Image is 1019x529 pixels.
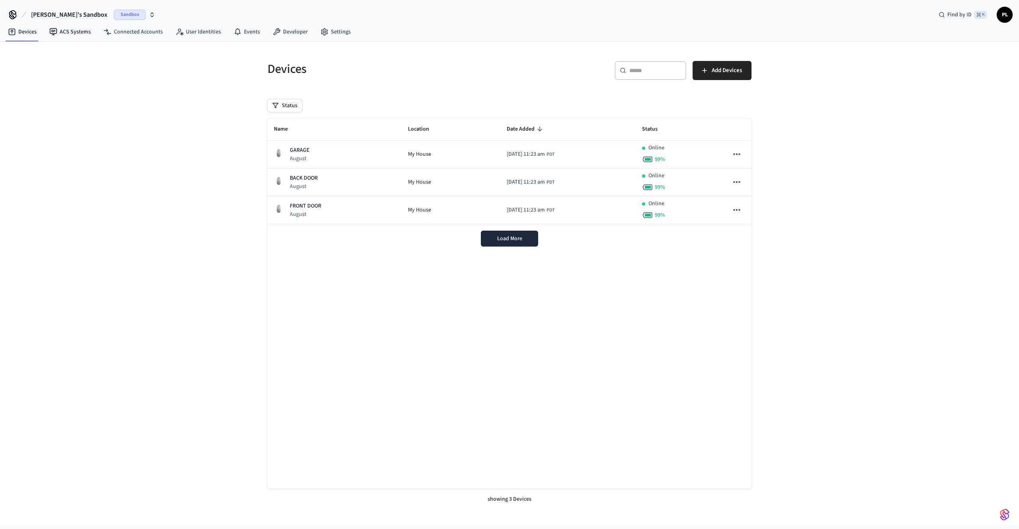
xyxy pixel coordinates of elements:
[547,179,554,186] span: PDT
[227,25,266,39] a: Events
[974,11,987,19] span: ⌘ K
[408,206,431,214] span: My House
[114,10,146,20] span: Sandbox
[998,8,1012,22] span: PL
[693,61,752,80] button: Add Devices
[507,150,545,159] span: [DATE] 11:23 am
[274,148,283,158] img: August Wifi Smart Lock 3rd Gen, Silver, Front
[267,61,505,77] h5: Devices
[507,206,554,214] div: America/Los_Angeles
[648,172,664,180] p: Online
[655,211,665,219] span: 99 %
[507,178,545,186] span: [DATE] 11:23 am
[2,25,43,39] a: Devices
[507,178,554,186] div: America/Los_Angeles
[648,144,664,152] p: Online
[290,155,309,163] p: August
[655,183,665,191] span: 99 %
[290,174,318,182] p: BACK DOOR
[97,25,169,39] a: Connected Accounts
[648,200,664,208] p: Online
[507,123,545,135] span: Date Added
[507,150,554,159] div: America/Los_Angeles
[267,489,752,510] div: showing 3 Devices
[267,118,752,224] table: sticky table
[947,11,972,19] span: Find by ID
[290,182,318,190] p: August
[274,204,283,214] img: August Wifi Smart Lock 3rd Gen, Silver, Front
[408,123,439,135] span: Location
[290,210,321,218] p: August
[274,123,298,135] span: Name
[274,176,283,186] img: August Wifi Smart Lock 3rd Gen, Silver, Front
[314,25,357,39] a: Settings
[497,235,522,243] span: Load More
[266,25,314,39] a: Developer
[997,7,1013,23] button: PL
[43,25,97,39] a: ACS Systems
[932,8,994,22] div: Find by ID⌘ K
[267,99,302,112] button: Status
[642,123,668,135] span: Status
[1000,508,1009,521] img: SeamLogoGradient.69752ec5.svg
[547,151,554,158] span: PDT
[712,65,742,76] span: Add Devices
[31,10,107,20] span: [PERSON_NAME]'s Sandbox
[408,178,431,186] span: My House
[290,202,321,210] p: FRONT DOOR
[169,25,227,39] a: User Identities
[290,146,309,155] p: GARAGE
[507,206,545,214] span: [DATE] 11:23 am
[481,231,538,247] button: Load More
[655,155,665,163] span: 99 %
[547,207,554,214] span: PDT
[408,150,431,159] span: My House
